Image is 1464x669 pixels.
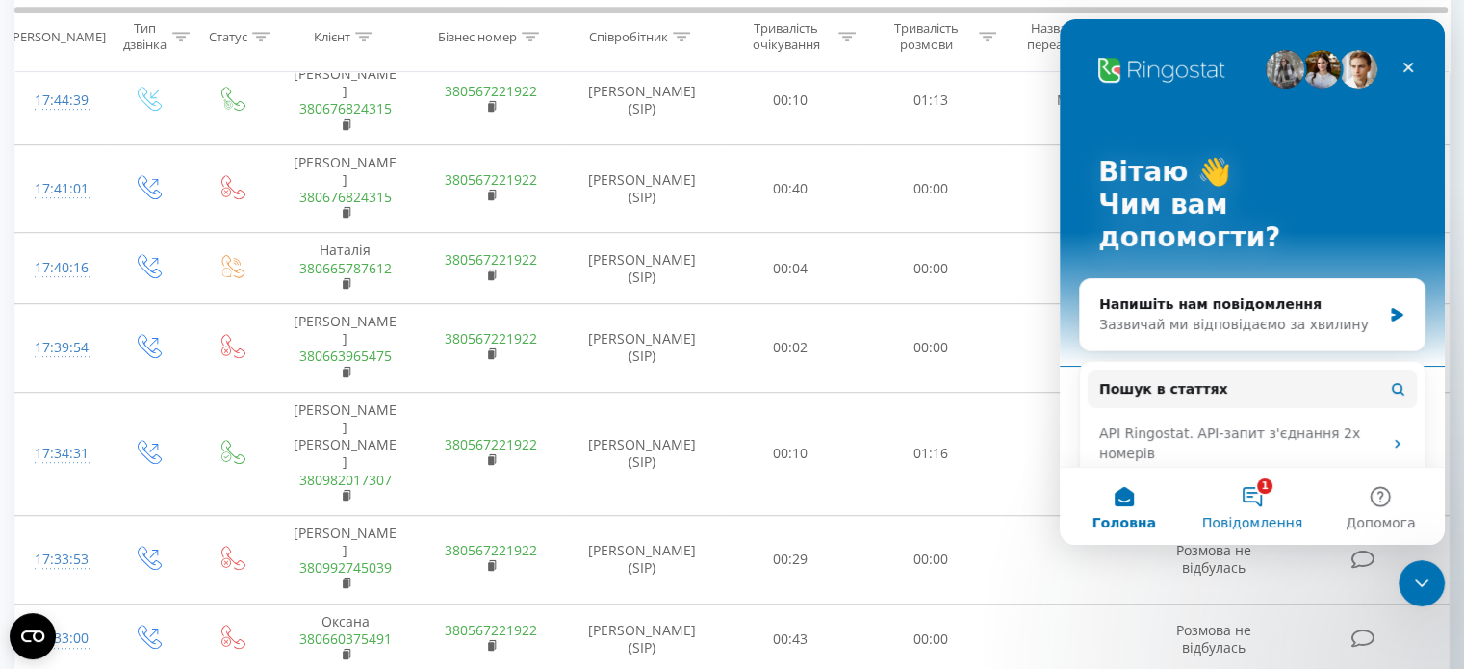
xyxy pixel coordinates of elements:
[299,347,392,365] a: 380663965475
[299,471,392,489] a: 380982017307
[878,20,974,53] div: Тривалість розмови
[721,144,860,233] td: 00:40
[445,541,537,559] a: 380567221922
[1000,56,1145,144] td: Main
[860,56,1000,144] td: 01:13
[564,304,721,393] td: [PERSON_NAME] (SIP)
[35,620,86,657] div: 17:33:00
[1176,541,1251,577] span: Розмова не відбулась
[1399,560,1445,606] iframe: Intercom live chat
[564,144,721,233] td: [PERSON_NAME] (SIP)
[299,259,392,277] a: 380665787612
[721,56,860,144] td: 00:10
[299,630,392,648] a: 380660375491
[564,515,721,604] td: [PERSON_NAME] (SIP)
[272,515,418,604] td: [PERSON_NAME]
[1176,621,1251,656] span: Розмова не відбулась
[272,304,418,393] td: [PERSON_NAME]
[860,233,1000,304] td: 00:00
[445,435,537,453] a: 380567221922
[272,233,418,304] td: Наталія
[564,233,721,304] td: [PERSON_NAME] (SIP)
[445,329,537,347] a: 380567221922
[121,20,167,53] div: Тип дзвінка
[299,99,392,117] a: 380676824315
[209,28,247,44] div: Статус
[721,304,860,393] td: 00:02
[9,28,106,44] div: [PERSON_NAME]
[721,515,860,604] td: 00:29
[589,28,668,44] div: Співробітник
[272,144,418,233] td: [PERSON_NAME]
[860,144,1000,233] td: 00:00
[445,250,537,269] a: 380567221922
[10,613,56,659] button: Open CMP widget
[272,392,418,515] td: [PERSON_NAME] [PERSON_NAME]
[299,188,392,206] a: 380676824315
[35,249,86,287] div: 17:40:16
[1060,19,1445,545] iframe: Intercom live chat
[860,304,1000,393] td: 00:00
[1018,20,1119,53] div: Назва схеми переадресації
[445,82,537,100] a: 380567221922
[35,170,86,208] div: 17:41:01
[35,329,86,367] div: 17:39:54
[299,558,392,577] a: 380992745039
[738,20,835,53] div: Тривалість очікування
[564,392,721,515] td: [PERSON_NAME] (SIP)
[721,233,860,304] td: 00:04
[445,621,537,639] a: 380567221922
[564,56,721,144] td: [PERSON_NAME] (SIP)
[445,170,537,189] a: 380567221922
[438,28,517,44] div: Бізнес номер
[860,515,1000,604] td: 00:00
[272,56,418,144] td: [PERSON_NAME]
[860,392,1000,515] td: 01:16
[35,435,86,473] div: 17:34:31
[35,82,86,119] div: 17:44:39
[721,392,860,515] td: 00:10
[314,28,350,44] div: Клієнт
[35,541,86,579] div: 17:33:53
